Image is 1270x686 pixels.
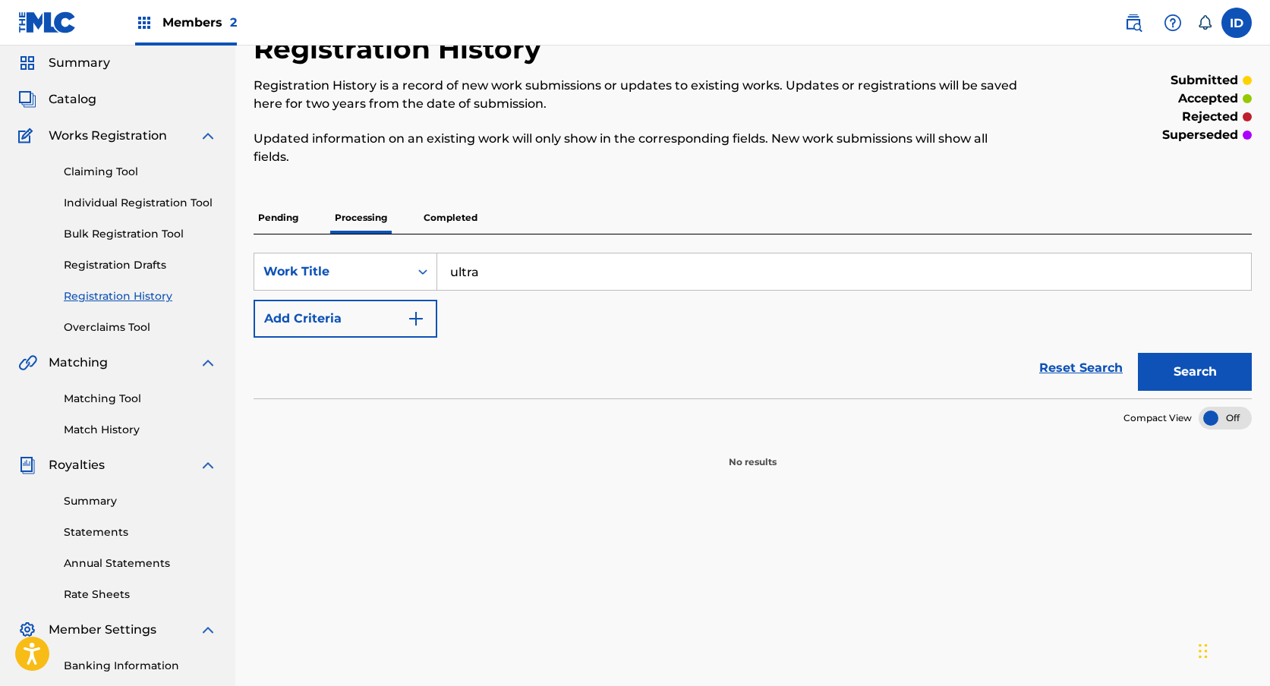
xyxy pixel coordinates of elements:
[263,263,400,281] div: Work Title
[64,319,217,335] a: Overclaims Tool
[49,54,110,72] span: Summary
[1118,8,1149,38] a: Public Search
[18,11,77,33] img: MLC Logo
[64,422,217,438] a: Match History
[49,456,105,474] span: Royalties
[254,300,437,338] button: Add Criteria
[254,253,1252,398] form: Search Form
[49,621,156,639] span: Member Settings
[1123,411,1192,425] span: Compact View
[1194,613,1270,686] iframe: Chat Widget
[1171,71,1238,90] p: submitted
[254,32,549,66] h2: Registration History
[199,456,217,474] img: expand
[1162,126,1238,144] p: superseded
[18,456,36,474] img: Royalties
[18,621,36,639] img: Member Settings
[18,354,37,372] img: Matching
[1197,15,1212,30] div: Notifications
[18,90,96,109] a: CatalogCatalog
[64,658,217,674] a: Banking Information
[199,354,217,372] img: expand
[1124,14,1142,32] img: search
[1138,353,1252,391] button: Search
[162,14,237,31] span: Members
[1182,108,1238,126] p: rejected
[254,130,1023,166] p: Updated information on an existing work will only show in the corresponding fields. New work subm...
[18,54,36,72] img: Summary
[230,15,237,30] span: 2
[64,195,217,211] a: Individual Registration Tool
[49,354,108,372] span: Matching
[18,90,36,109] img: Catalog
[199,621,217,639] img: expand
[18,54,110,72] a: SummarySummary
[1178,90,1238,108] p: accepted
[330,202,392,234] p: Processing
[64,391,217,407] a: Matching Tool
[64,524,217,540] a: Statements
[64,587,217,603] a: Rate Sheets
[1221,8,1252,38] div: User Menu
[49,90,96,109] span: Catalog
[1199,628,1208,674] div: Drag
[1158,8,1188,38] div: Help
[135,14,153,32] img: Top Rightsholders
[1164,14,1182,32] img: help
[64,555,217,571] a: Annual Statements
[407,310,425,328] img: 9d2ae6d4665cec9f34b9.svg
[419,202,482,234] p: Completed
[254,202,303,234] p: Pending
[199,127,217,145] img: expand
[64,164,217,180] a: Claiming Tool
[729,437,777,469] p: No results
[18,127,38,145] img: Works Registration
[1032,351,1130,385] a: Reset Search
[64,493,217,509] a: Summary
[254,77,1023,113] p: Registration History is a record of new work submissions or updates to existing works. Updates or...
[64,288,217,304] a: Registration History
[64,257,217,273] a: Registration Drafts
[64,226,217,242] a: Bulk Registration Tool
[49,127,167,145] span: Works Registration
